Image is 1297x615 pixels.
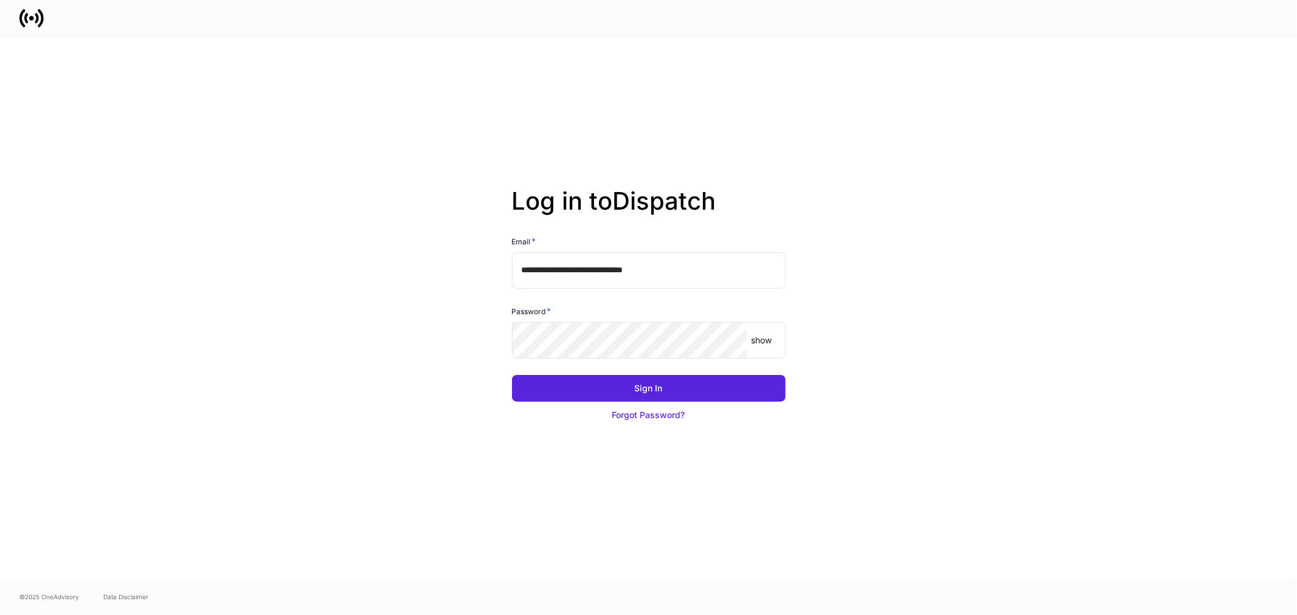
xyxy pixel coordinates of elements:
[512,375,786,402] button: Sign In
[512,305,552,317] h6: Password
[635,382,663,394] div: Sign In
[512,235,536,247] h6: Email
[752,334,772,346] p: show
[612,409,685,421] div: Forgot Password?
[512,402,786,428] button: Forgot Password?
[103,592,148,602] a: Data Disclaimer
[512,187,786,235] h2: Log in to Dispatch
[19,592,79,602] span: © 2025 OneAdvisory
